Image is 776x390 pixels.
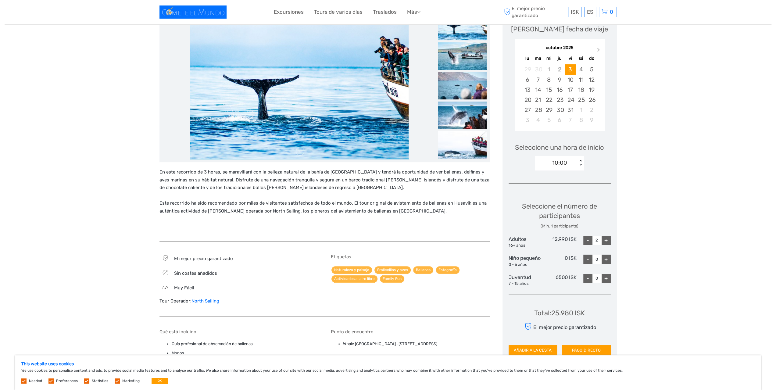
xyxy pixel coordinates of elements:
label: Statistics [92,378,108,384]
div: - [583,274,592,283]
div: We use cookies to personalise content and ads, to provide social media features and to analyse ou... [15,355,761,390]
div: Tour Operador: [159,298,318,304]
div: Choose domingo, 5 de octubre de 2025 [586,64,597,74]
div: + [602,274,611,283]
a: Tours de varios días [314,8,363,16]
label: Needed [29,378,42,384]
div: Choose jueves, 6 de noviembre de 2025 [554,115,565,125]
div: Choose domingo, 9 de noviembre de 2025 [586,115,597,125]
div: Choose miércoles, 5 de noviembre de 2025 [543,115,554,125]
img: d24e23ee713748299e35b58e2d687b5b_slider_thumbnail.jpeg [438,72,487,99]
div: Choose martes, 7 de octubre de 2025 [533,75,543,85]
div: Choose lunes, 6 de octubre de 2025 [522,75,533,85]
span: ISK [571,9,579,15]
div: Choose miércoles, 15 de octubre de 2025 [543,85,554,95]
a: Naturaleza y paisaje [331,266,372,274]
span: Sin costes añadidos [174,270,217,276]
a: North Sailing [191,298,219,304]
div: 0 ISK [542,255,577,267]
img: 1f6288abe667477298f22d304843fd03_slider_thumbnail.jpeg [438,131,487,159]
div: Choose miércoles, 29 de octubre de 2025 [543,105,554,115]
div: Choose sábado, 1 de noviembre de 2025 [576,105,586,115]
p: We're away right now. Please check back later! [9,11,69,16]
div: Choose miércoles, 8 de octubre de 2025 [543,75,554,85]
div: ju [554,54,565,63]
div: Choose domingo, 26 de octubre de 2025 [586,95,597,105]
div: ES [584,7,596,17]
div: Choose martes, 14 de octubre de 2025 [533,85,543,95]
div: Choose lunes, 20 de octubre de 2025 [522,95,533,105]
a: Excursiones [274,8,304,16]
button: AÑADIR A LA CESTA [509,345,557,356]
div: Choose lunes, 3 de noviembre de 2025 [522,115,533,125]
div: Choose lunes, 27 de octubre de 2025 [522,105,533,115]
div: Choose viernes, 17 de octubre de 2025 [565,85,576,95]
div: Choose jueves, 16 de octubre de 2025 [554,85,565,95]
div: Choose sábado, 18 de octubre de 2025 [576,85,586,95]
div: Not available martes, 30 de septiembre de 2025 [533,64,543,74]
h5: This website uses cookies [21,361,755,367]
a: Family Fun [380,275,404,283]
div: 0 - 6 años [509,262,543,268]
div: 12.990 ISK [542,236,577,249]
div: Choose domingo, 12 de octubre de 2025 [586,75,597,85]
div: Choose martes, 21 de octubre de 2025 [533,95,543,105]
img: 1596-f2c90223-336e-450d-9c2c-e84ae6d72b4c_logo_small.jpg [159,5,227,19]
span: 0 [609,9,614,15]
div: Adultos [509,236,543,249]
div: Not available lunes, 29 de septiembre de 2025 [522,64,533,74]
div: [PERSON_NAME] fecha de viaje [511,24,608,34]
div: Seleccione el número de participantes [509,202,611,229]
div: ma [533,54,543,63]
div: Choose jueves, 30 de octubre de 2025 [554,105,565,115]
div: 6500 ISK [542,274,577,287]
span: El mejor precio garantizado [502,5,567,19]
label: Preferences [56,378,78,384]
div: sá [576,54,586,63]
button: PAGO DIRECTO [562,345,611,356]
div: + [602,236,611,245]
div: Choose viernes, 3 de octubre de 2025 [565,64,576,74]
img: 5b26d4f687954a7e89004847ed490a7b_slider_thumbnail.jpeg [438,102,487,129]
div: < > [578,160,583,166]
div: Choose viernes, 10 de octubre de 2025 [565,75,576,85]
h5: Etiquetas [331,254,490,259]
img: c285ef626c1f40799b1300a1c30f9366_slider_thumbnail.jpeg [438,42,487,70]
div: Choose domingo, 19 de octubre de 2025 [586,85,597,95]
div: octubre 2025 [515,45,605,51]
div: - [583,255,592,264]
div: vi [565,54,576,63]
span: Muy fácil [174,285,194,291]
span: El mejor precio garantizado [174,256,233,261]
div: mi [543,54,554,63]
span: Seleccione una hora de inicio [515,143,604,152]
p: En este recorrido de 3 horas, se maravillará con la belleza natural de la bahía de [GEOGRAPHIC_DA... [159,168,490,215]
a: Fotografía [436,266,460,274]
div: Choose sábado, 11 de octubre de 2025 [576,75,586,85]
div: Choose sábado, 4 de octubre de 2025 [576,64,586,74]
div: (Min. 1 participante) [509,223,611,229]
div: - [583,236,592,245]
div: 7 - 15 años [509,281,543,287]
div: Total : 25.980 ISK [534,308,585,318]
div: Choose martes, 28 de octubre de 2025 [533,105,543,115]
a: Frailecillos y aves [374,266,411,274]
div: Choose sábado, 8 de noviembre de 2025 [576,115,586,125]
img: 8e6555075e1a4f4ea1549dad4458976f_slider_thumbnail.jpeg [438,13,487,40]
div: do [586,54,597,63]
div: Choose miércoles, 22 de octubre de 2025 [543,95,554,105]
div: Choose lunes, 13 de octubre de 2025 [522,85,533,95]
div: Not available miércoles, 1 de octubre de 2025 [543,64,554,74]
a: Más [407,8,420,16]
div: Choose viernes, 7 de noviembre de 2025 [565,115,576,125]
button: Next Month [594,46,604,56]
a: Traslados [373,8,397,16]
div: Choose viernes, 31 de octubre de 2025 [565,105,576,115]
button: OK [152,378,168,384]
div: lu [522,54,533,63]
label: Marketing [122,378,140,384]
div: Niño pequeño [509,255,543,267]
div: Choose viernes, 24 de octubre de 2025 [565,95,576,105]
li: Monos [172,350,318,356]
div: Not available jueves, 2 de octubre de 2025 [554,64,565,74]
